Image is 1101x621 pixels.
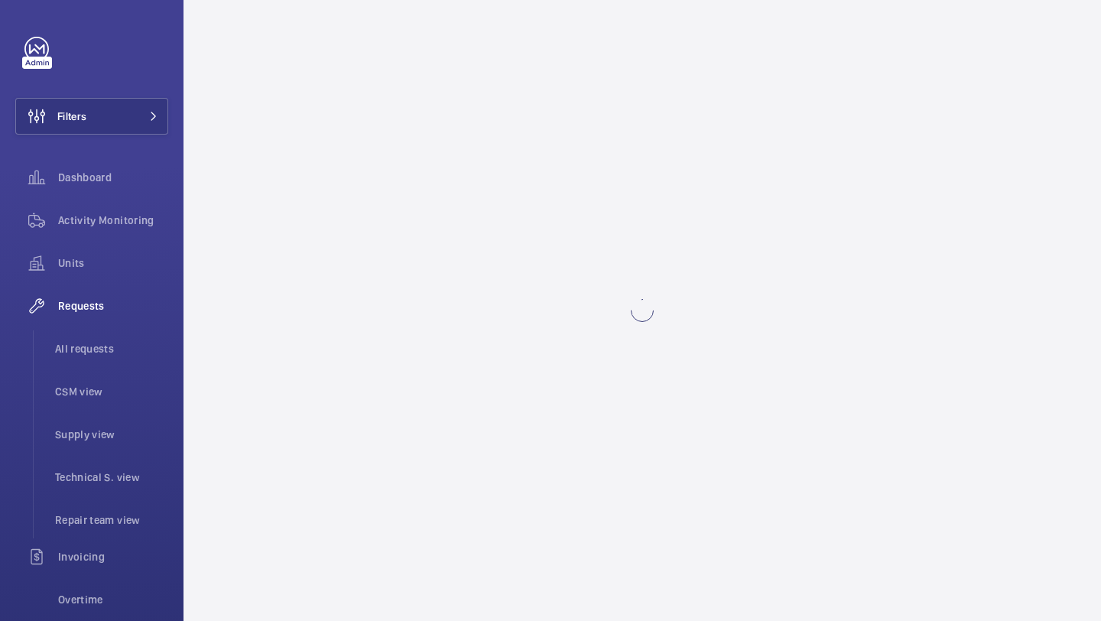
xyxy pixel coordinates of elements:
span: All requests [55,341,168,356]
span: Requests [58,298,168,314]
span: Technical S. view [55,470,168,485]
span: Invoicing [58,549,168,564]
span: Units [58,255,168,271]
span: Filters [57,109,86,124]
button: Filters [15,98,168,135]
span: CSM view [55,384,168,399]
span: Dashboard [58,170,168,185]
span: Repair team view [55,512,168,528]
span: Supply view [55,427,168,442]
span: Activity Monitoring [58,213,168,228]
span: Overtime [58,592,168,607]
